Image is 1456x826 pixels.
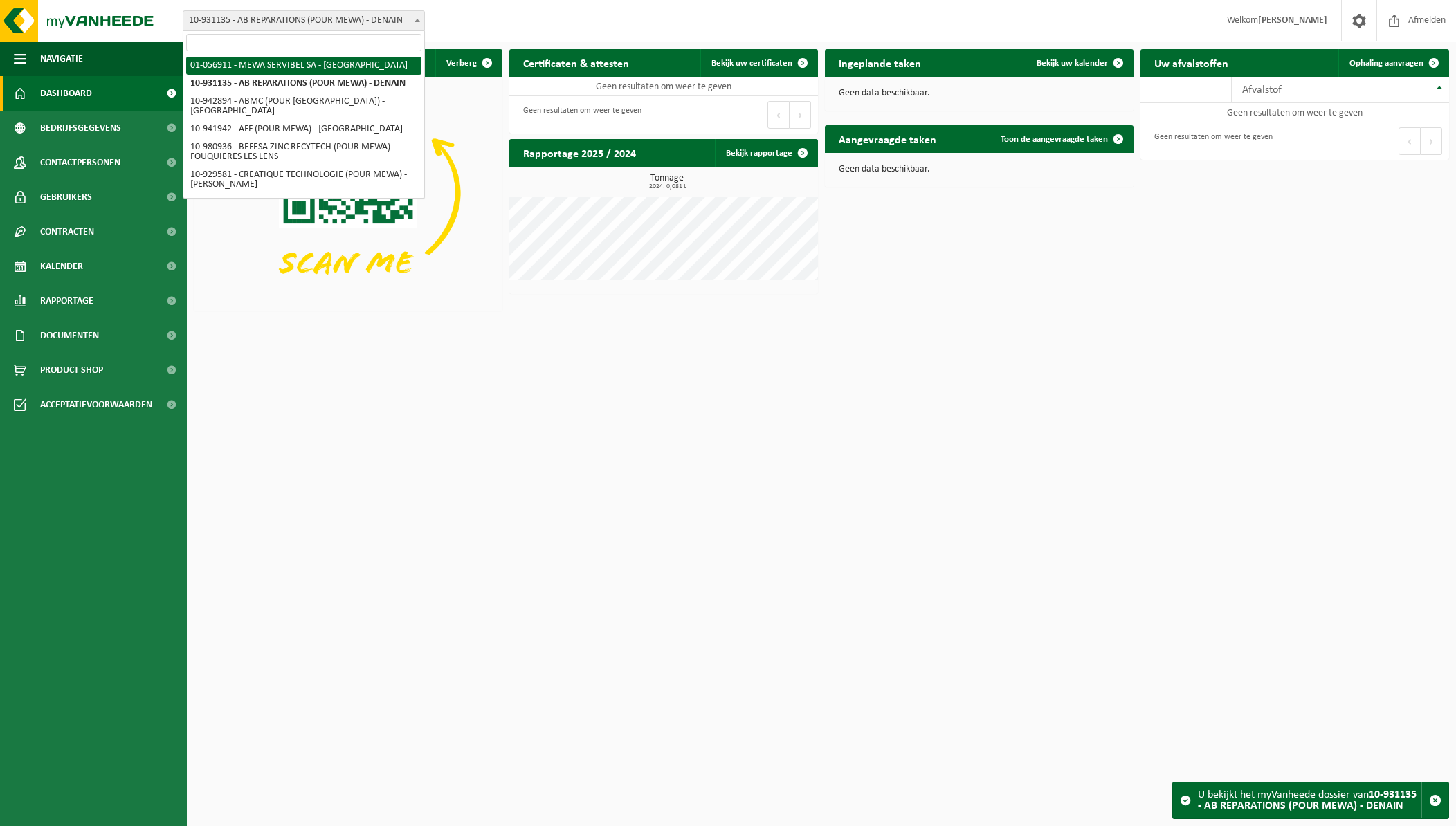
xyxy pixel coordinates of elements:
[1399,127,1421,155] button: Previous
[1258,15,1327,26] strong: [PERSON_NAME]
[1421,127,1442,155] button: Next
[435,49,501,77] button: Verberg
[40,214,94,249] span: Contracten
[183,11,424,30] span: 10-931135 - AB REPARATIONS (POUR MEWA) - DENAIN
[1198,782,1421,818] div: U bekijkt het myVanheede dossier van
[767,101,790,129] button: Previous
[186,93,421,120] li: 10-942894 - ABMC (POUR [GEOGRAPHIC_DATA]) - [GEOGRAPHIC_DATA]
[839,165,1120,174] p: Geen data beschikbaar.
[1242,84,1282,95] span: Afvalstof
[715,139,817,167] a: Bekijk rapportage
[1037,59,1108,68] span: Bekijk uw kalender
[825,49,935,76] h2: Ingeplande taken
[509,49,643,76] h2: Certificaten & attesten
[40,180,92,214] span: Gebruikers
[711,59,792,68] span: Bekijk uw certificaten
[186,138,421,166] li: 10-980936 - BEFESA ZINC RECYTECH (POUR MEWA) - FOUQUIERES LES LENS
[1026,49,1132,77] a: Bekijk uw kalender
[40,318,99,353] span: Documenten
[186,57,421,75] li: 01-056911 - MEWA SERVIBEL SA - [GEOGRAPHIC_DATA]
[839,89,1120,98] p: Geen data beschikbaar.
[40,76,92,111] span: Dashboard
[183,10,425,31] span: 10-931135 - AB REPARATIONS (POUR MEWA) - DENAIN
[1140,49,1242,76] h2: Uw afvalstoffen
[990,125,1132,153] a: Toon de aangevraagde taken
[516,100,641,130] div: Geen resultaten om weer te geven
[516,183,818,190] span: 2024: 0,081 t
[1147,126,1273,156] div: Geen resultaten om weer te geven
[790,101,811,129] button: Next
[40,249,83,284] span: Kalender
[40,353,103,387] span: Product Shop
[700,49,817,77] a: Bekijk uw certificaten
[40,111,121,145] span: Bedrijfsgegevens
[40,284,93,318] span: Rapportage
[1338,49,1448,77] a: Ophaling aanvragen
[1140,103,1449,122] td: Geen resultaten om weer te geven
[509,139,650,166] h2: Rapportage 2025 / 2024
[446,59,477,68] span: Verberg
[186,166,421,194] li: 10-929581 - CREATIQUE TECHNOLOGIE (POUR MEWA) - [PERSON_NAME]
[825,125,950,152] h2: Aangevraagde taken
[1349,59,1423,68] span: Ophaling aanvragen
[516,174,818,190] h3: Tonnage
[1198,789,1417,811] strong: 10-931135 - AB REPARATIONS (POUR MEWA) - DENAIN
[40,387,152,422] span: Acceptatievoorwaarden
[40,145,120,180] span: Contactpersonen
[1001,135,1108,144] span: Toon de aangevraagde taken
[186,75,421,93] li: 10-931135 - AB REPARATIONS (POUR MEWA) - DENAIN
[509,77,818,96] td: Geen resultaten om weer te geven
[186,120,421,138] li: 10-941942 - AFF (POUR MEWA) - [GEOGRAPHIC_DATA]
[186,194,421,221] li: 10-973742 - DESMET STOLZ FRANCE SAS (POUR [GEOGRAPHIC_DATA]) - [PERSON_NAME]
[40,42,83,76] span: Navigatie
